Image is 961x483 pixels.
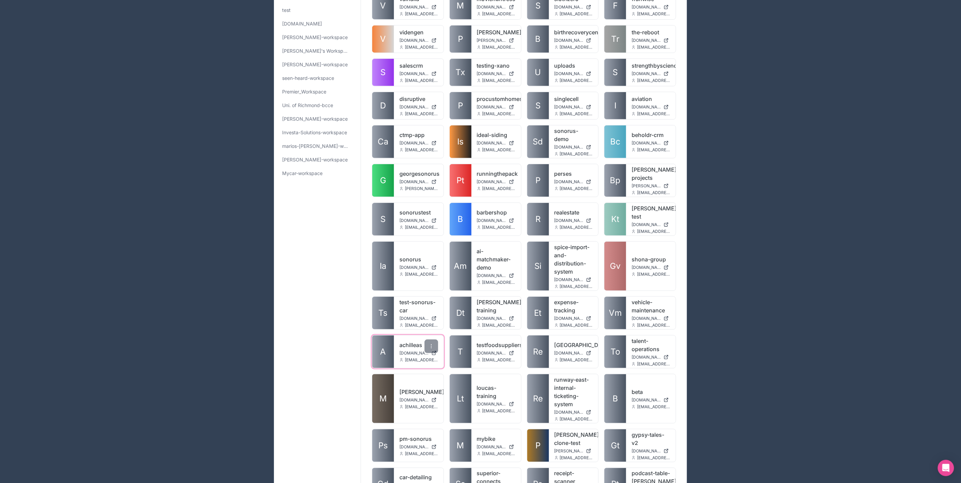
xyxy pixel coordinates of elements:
[399,179,429,185] span: [DOMAIN_NAME]
[379,308,388,318] span: Ts
[554,410,593,415] a: [DOMAIN_NAME]
[632,4,670,10] a: [DOMAIN_NAME]
[399,316,438,321] a: [DOMAIN_NAME]
[372,125,394,158] a: Ca
[527,164,549,197] a: P
[279,58,355,71] a: [PERSON_NAME]-workspace
[405,272,438,277] span: [EMAIL_ADDRESS][DOMAIN_NAME]
[554,448,584,454] span: [PERSON_NAME][DOMAIN_NAME]
[372,59,394,86] a: S
[477,95,516,103] a: procustomhomes
[604,125,626,158] a: Bc
[399,4,429,10] span: [DOMAIN_NAME]
[372,297,394,329] a: Ts
[482,45,516,50] span: [EMAIL_ADDRESS][DOMAIN_NAME]
[372,429,394,462] a: Ps
[399,341,438,349] a: achilleas
[378,136,389,147] span: Ca
[279,72,355,84] a: seen-heard-workspace
[399,316,429,321] span: [DOMAIN_NAME]
[554,243,593,276] a: spice-import-and-distribution-system
[399,104,438,110] a: [DOMAIN_NAME]
[279,31,355,44] a: [PERSON_NAME]-workspace
[632,183,661,189] span: [PERSON_NAME][DOMAIN_NAME]
[613,67,618,78] span: S
[279,18,355,30] a: [DOMAIN_NAME]
[282,102,333,109] span: Uni. of Richmond-bcce
[632,95,670,103] a: aviation
[604,164,626,197] a: Bp
[399,140,438,146] a: [DOMAIN_NAME]
[405,11,438,17] span: [EMAIL_ADDRESS][DOMAIN_NAME]
[456,308,465,318] span: Dt
[632,397,661,403] span: [DOMAIN_NAME]
[632,448,670,454] a: [DOMAIN_NAME]
[282,143,350,150] span: marios-[PERSON_NAME]-workspace
[380,0,386,11] span: V
[405,225,438,230] span: [EMAIL_ADDRESS][DOMAIN_NAME]
[477,350,506,356] span: [DOMAIN_NAME]
[535,214,540,225] span: R
[399,265,429,270] span: [DOMAIN_NAME]
[279,4,355,16] a: test
[535,175,540,186] span: P
[554,431,593,447] a: [PERSON_NAME]-clone-test
[527,297,549,329] a: Et
[405,45,438,50] span: [EMAIL_ADDRESS][DOMAIN_NAME]
[554,71,584,76] span: [DOMAIN_NAME]
[477,4,506,10] span: [DOMAIN_NAME]
[279,86,355,98] a: Premier_Workspace
[477,350,516,356] a: [DOMAIN_NAME]
[604,59,626,86] a: S
[482,11,516,17] span: [EMAIL_ADDRESS][DOMAIN_NAME]
[527,203,549,236] a: R
[457,136,464,147] span: Is
[399,62,438,70] a: salescrm
[399,397,429,403] span: [DOMAIN_NAME]
[399,104,429,110] span: [DOMAIN_NAME]
[614,100,616,111] span: I
[527,374,549,423] a: Re
[477,435,516,443] a: mybike
[405,147,438,153] span: [EMAIL_ADDRESS][DOMAIN_NAME]
[477,179,506,185] span: [DOMAIN_NAME]
[560,186,593,191] span: [EMAIL_ADDRESS][DOMAIN_NAME]
[282,129,347,136] span: Investa-Solutions-workspace
[399,131,438,139] a: ctmp-app
[534,261,542,272] span: Si
[482,280,516,285] span: [EMAIL_ADDRESS][DOMAIN_NAME]
[380,175,386,186] span: G
[477,4,516,10] a: [DOMAIN_NAME]
[527,242,549,291] a: Si
[477,38,516,43] a: [PERSON_NAME][DOMAIN_NAME]
[378,440,388,451] span: Ps
[554,218,593,223] a: [DOMAIN_NAME]
[560,78,593,83] span: [EMAIL_ADDRESS][DOMAIN_NAME]
[554,170,593,178] a: perses
[405,186,438,191] span: [PERSON_NAME][EMAIL_ADDRESS][DOMAIN_NAME]
[477,316,516,321] a: [DOMAIN_NAME]
[527,335,549,368] a: Re
[477,218,506,223] span: [DOMAIN_NAME]
[554,179,584,185] span: [DOMAIN_NAME]
[477,131,516,139] a: ideal-siding
[477,208,516,217] a: barbershop
[282,170,323,177] span: Mycar-workspace
[405,323,438,328] span: [EMAIL_ADDRESS][DOMAIN_NAME]
[554,448,593,454] a: [PERSON_NAME][DOMAIN_NAME]
[379,393,387,404] span: M
[477,444,506,450] span: [DOMAIN_NAME]
[279,99,355,111] a: Uni. of Richmond-bcce
[458,214,463,225] span: B
[399,218,438,223] a: [DOMAIN_NAME]
[372,242,394,291] a: Ia
[632,204,670,221] a: [PERSON_NAME]-test
[482,111,516,117] span: [EMAIL_ADDRESS][DOMAIN_NAME]
[450,242,471,291] a: Am
[399,298,438,314] a: test-sonorus-car
[554,104,584,110] span: [DOMAIN_NAME]
[610,261,621,272] span: Gv
[405,111,438,117] span: [EMAIL_ADDRESS][DOMAIN_NAME]
[632,4,661,10] span: [DOMAIN_NAME]
[632,222,670,227] a: [DOMAIN_NAME]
